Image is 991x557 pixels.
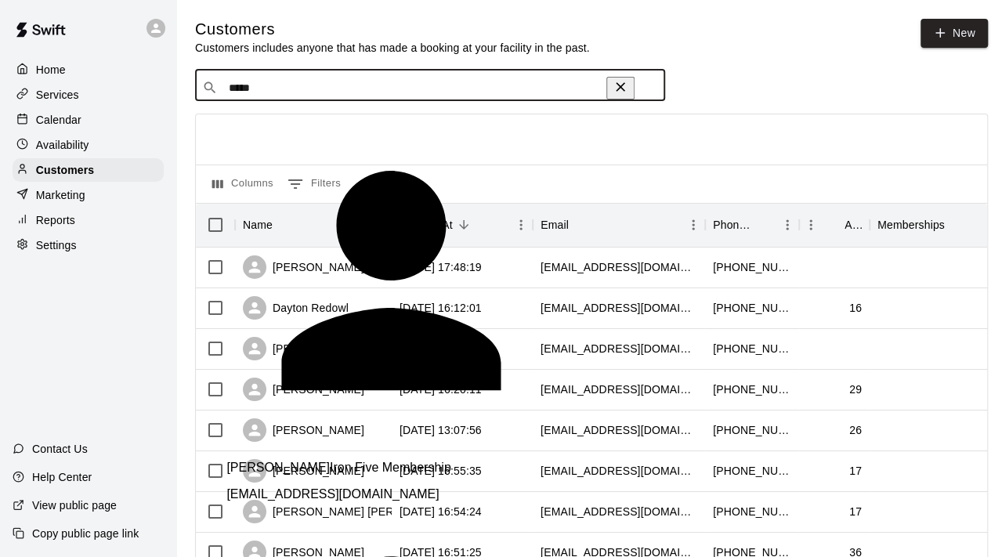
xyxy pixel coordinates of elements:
[606,77,635,99] button: Clear
[13,158,164,182] a: Customers
[13,83,164,107] a: Services
[36,212,75,228] p: Reports
[823,214,845,236] button: Sort
[849,463,862,479] div: 17
[36,87,79,103] p: Services
[13,108,164,132] a: Calendar
[845,203,862,247] div: Age
[713,341,791,356] div: +16053911786
[713,422,791,438] div: +16055458330
[36,62,66,78] p: Home
[849,504,862,519] div: 17
[705,203,799,247] div: Phone Number
[682,213,705,237] button: Menu
[713,259,791,275] div: +16895292879
[32,469,92,485] p: Help Center
[713,203,754,247] div: Phone Number
[32,497,117,513] p: View public page
[799,213,823,237] button: Menu
[877,203,945,247] div: Memberships
[13,208,164,232] a: Reports
[713,463,791,479] div: +16054160748
[533,203,705,247] div: Email
[713,300,791,316] div: +16058589518
[849,382,862,397] div: 29
[36,237,77,253] p: Settings
[849,300,862,316] div: 16
[945,214,967,236] button: Sort
[195,19,590,40] h5: Customers
[754,214,776,236] button: Sort
[330,461,451,475] p: Iron Five Membership
[13,233,164,257] a: Settings
[36,137,89,153] p: Availability
[799,203,870,247] div: Age
[226,116,665,448] div: Amy Flohr
[920,19,988,48] a: New
[13,133,164,157] a: Availability
[32,526,139,541] p: Copy public page link
[36,187,85,203] p: Marketing
[713,504,791,519] div: +16059818290
[36,162,94,178] p: Customers
[713,382,791,397] div: +16055932595
[36,112,81,128] p: Calendar
[13,58,164,81] a: Home
[195,40,590,56] p: Customers includes anyone that has made a booking at your facility in the past.
[13,183,164,207] a: Marketing
[776,213,799,237] button: Menu
[32,441,88,457] p: Contact Us
[849,422,862,438] div: 26
[195,70,665,101] div: Search customers by name or email
[226,487,439,501] span: [EMAIL_ADDRESS][DOMAIN_NAME]
[226,461,330,475] p: [PERSON_NAME]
